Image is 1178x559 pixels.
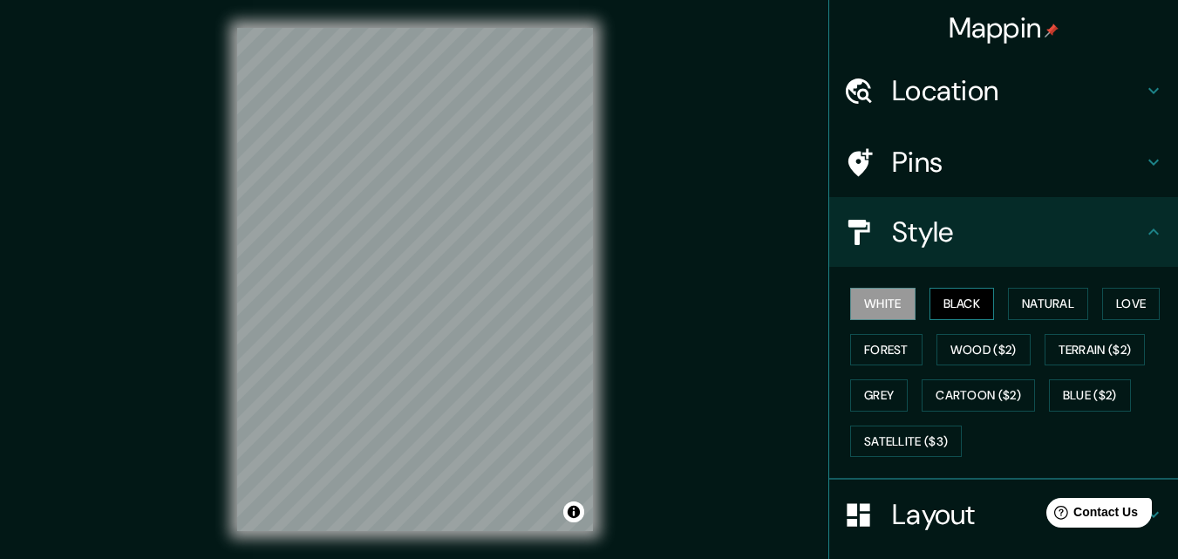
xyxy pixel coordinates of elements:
[850,426,962,458] button: Satellite ($3)
[922,379,1035,412] button: Cartoon ($2)
[1049,379,1131,412] button: Blue ($2)
[1045,334,1146,366] button: Terrain ($2)
[892,145,1143,180] h4: Pins
[1008,288,1088,320] button: Natural
[850,334,923,366] button: Forest
[563,501,584,522] button: Toggle attribution
[850,288,916,320] button: White
[850,379,908,412] button: Grey
[237,28,593,531] canvas: Map
[892,497,1143,532] h4: Layout
[829,197,1178,267] div: Style
[1023,491,1159,540] iframe: Help widget launcher
[929,288,995,320] button: Black
[949,10,1059,45] h4: Mappin
[936,334,1031,366] button: Wood ($2)
[1045,24,1059,37] img: pin-icon.png
[829,56,1178,126] div: Location
[1102,288,1160,320] button: Love
[892,73,1143,108] h4: Location
[829,127,1178,197] div: Pins
[829,480,1178,549] div: Layout
[892,215,1143,249] h4: Style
